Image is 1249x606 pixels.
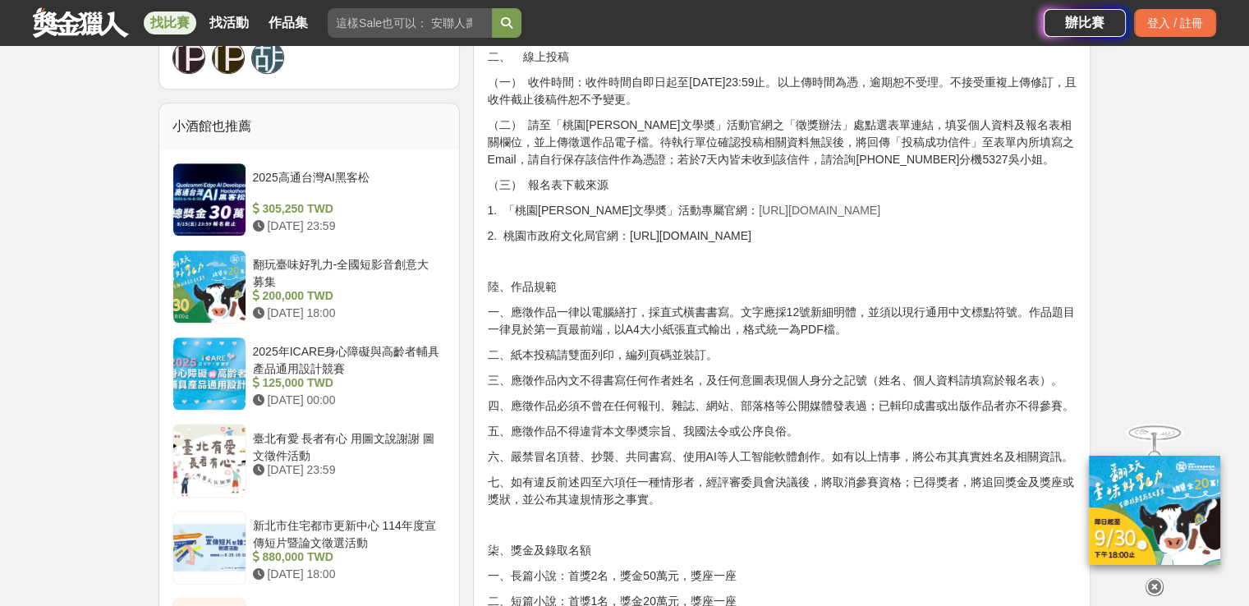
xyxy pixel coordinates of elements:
p: （一） 收件時間：收件時間自即日起至[DATE]23:59止。以上傳時間為憑，逾期恕不受理。不接受重複上傳修訂，且收件截止後稿件恕不予變更。 [487,74,1077,108]
div: 2025年ICARE身心障礙與高齡者輔具產品通用設計競賽 [253,343,440,374]
div: 880,000 TWD [253,549,440,566]
p: （三） 報名表下載來源 [487,177,1077,194]
img: c171a689-fb2c-43c6-a33c-e56b1f4b2190.jpg [1089,456,1220,565]
div: 臺北有愛 長者有心 用圖文說謝謝 圖文徵件活動 [253,430,440,461]
div: 小酒館也推薦 [159,103,460,149]
div: 2025高通台灣AI黑客松 [253,169,440,200]
a: 找活動 [203,11,255,34]
p: 一、應徵作品一律以電腦繕打，採直式橫書書寫。文字應採12號新細明體，並須以現行通用中文標點符號。作品題目一律見於第一頁最前端，以A4大小紙張直式輸出，格式統一為PDF檔。 [487,304,1077,338]
div: [DATE] 00:00 [253,392,440,409]
div: 305,250 TWD [253,200,440,218]
a: [PERSON_NAME] [212,41,245,74]
div: [DATE] 23:59 [253,218,440,235]
div: [DATE] 18:00 [253,566,440,583]
a: 找比賽 [144,11,196,34]
p: 柒、獎金及錄取名額 [487,542,1077,559]
a: 辦比賽 [1044,9,1126,37]
p: 2. 桃園市政府文化局官網：[URL][DOMAIN_NAME] [487,227,1077,245]
p: 六、嚴禁冒名頂替、抄襲、共同書寫、使用AI等人工智能軟體創作。如有以上情事，將公布其真實姓名及相關資訊。 [487,448,1077,466]
a: [PERSON_NAME] [172,41,205,74]
p: 二、紙本投稿請雙面列印，編列頁碼並裝訂。 [487,347,1077,364]
input: 這樣Sale也可以： 安聯人壽創意銷售法募集 [328,8,492,38]
p: 一、長篇小說：首獎2名，獎金50萬元，獎座一座 [487,567,1077,585]
p: 二、 線上投稿 [487,48,1077,66]
div: [DATE] 23:59 [253,461,440,479]
a: 2025高通台灣AI黑客松 305,250 TWD [DATE] 23:59 [172,163,447,236]
p: 陸、作品規範 [487,278,1077,296]
a: 新北市住宅都市更新中心 114年度宣傳短片暨論文徵選活動 880,000 TWD [DATE] 18:00 [172,511,447,585]
div: 200,000 TWD [253,287,440,305]
div: 新北市住宅都市更新中心 114年度宣傳短片暨論文徵選活動 [253,517,440,549]
p: （二） 請至「桃園[PERSON_NAME]文學奬」活動官網之「徵獎辦法」處點選表單連結，填妥個人資料及報名表相關欄位，並上傳徵選作品電子檔。待執行單位確認投稿相關資料無誤後，將回傳「投稿成功信... [487,117,1077,168]
a: 胡 [251,41,284,74]
span: [URL][DOMAIN_NAME] [759,204,880,217]
div: 125,000 TWD [253,374,440,392]
p: 三、應徵作品內文不得書寫任何作者姓名，及任何意圖表現個人身分之記號（姓名、個人資料請填寫於報名表）。 [487,372,1077,389]
p: 四、應徵作品必須不曾在任何報刊、雜誌、網站、部落格等公開媒體發表過；已輯印成書或出版作品者亦不得參賽。 [487,397,1077,415]
p: 五、應徵作品不得違背本文學奬宗旨、我國法令或公序良俗。 [487,423,1077,440]
a: 2025年ICARE身心障礙與高齡者輔具產品通用設計競賽 125,000 TWD [DATE] 00:00 [172,337,447,411]
div: [DATE] 18:00 [253,305,440,322]
a: 翻玩臺味好乳力-全國短影音創意大募集 200,000 TWD [DATE] 18:00 [172,250,447,324]
p: 1. 「桃園[PERSON_NAME]文學奬」活動專屬官網： [487,202,1077,219]
div: 翻玩臺味好乳力-全國短影音創意大募集 [253,256,440,287]
p: 七、如有違反前述四至六項任一種情形者，經評審委員會決議後，將取消參賽資格；已得獎者，將追回獎金及獎座或獎狀，並公布其違規情形之事實。 [487,474,1077,508]
a: 作品集 [262,11,315,34]
a: 臺北有愛 長者有心 用圖文說謝謝 圖文徵件活動 [DATE] 23:59 [172,424,447,498]
div: 登入 / 註冊 [1134,9,1216,37]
